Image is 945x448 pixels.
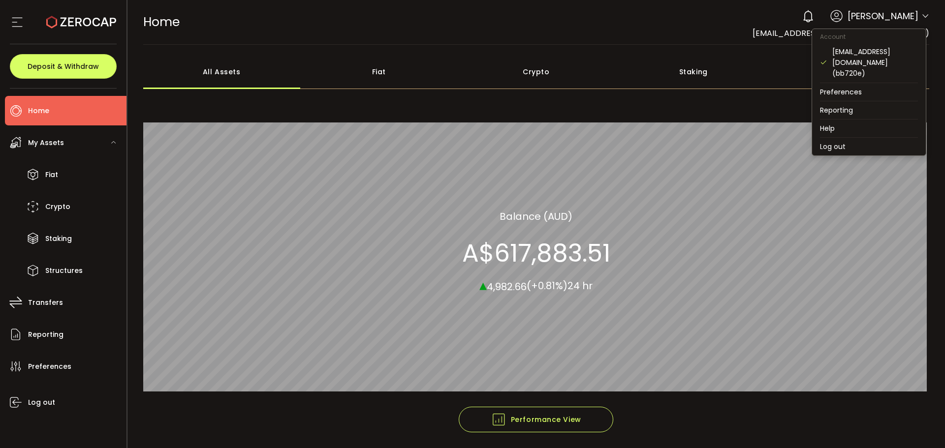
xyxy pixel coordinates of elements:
[45,264,83,278] span: Structures
[567,279,593,293] span: 24 hr
[28,359,71,374] span: Preferences
[848,9,918,23] span: [PERSON_NAME]
[28,104,49,118] span: Home
[615,55,772,89] div: Staking
[45,168,58,182] span: Fiat
[28,136,64,150] span: My Assets
[812,32,853,41] span: Account
[28,296,63,310] span: Transfers
[479,274,487,295] span: ▴
[28,63,99,70] span: Deposit & Withdraw
[45,232,72,246] span: Staking
[832,46,918,79] div: [EMAIL_ADDRESS][DOMAIN_NAME] (bb720e)
[500,209,572,223] section: Balance (AUD)
[459,407,613,432] button: Performance View
[45,200,70,214] span: Crypto
[896,401,945,448] iframe: Chat Widget
[28,328,63,342] span: Reporting
[812,101,926,119] li: Reporting
[487,279,527,293] span: 4,982.66
[300,55,458,89] div: Fiat
[527,279,567,293] span: (+0.81%)
[143,13,180,30] span: Home
[143,55,301,89] div: All Assets
[812,138,926,155] li: Log out
[753,28,929,39] span: [EMAIL_ADDRESS][DOMAIN_NAME] (bb720e)
[491,412,581,427] span: Performance View
[462,238,610,268] section: A$617,883.51
[812,119,926,137] li: Help
[772,55,930,89] div: Structured Products
[458,55,615,89] div: Crypto
[812,83,926,101] li: Preferences
[10,54,117,79] button: Deposit & Withdraw
[28,395,55,410] span: Log out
